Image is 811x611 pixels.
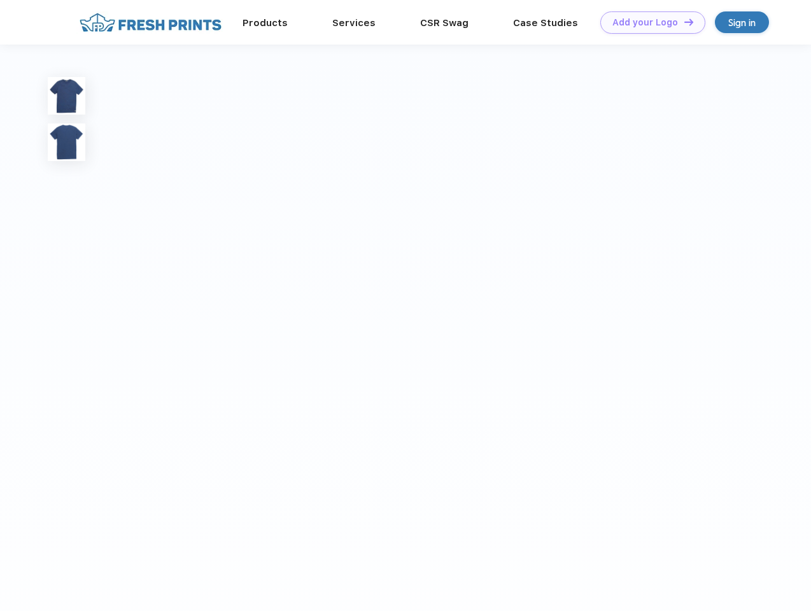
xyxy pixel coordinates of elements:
img: DT [684,18,693,25]
a: Sign in [715,11,769,33]
img: func=resize&h=100 [48,77,85,115]
div: Add your Logo [612,17,678,28]
img: fo%20logo%202.webp [76,11,225,34]
a: Products [243,17,288,29]
img: func=resize&h=100 [48,123,85,161]
div: Sign in [728,15,756,30]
